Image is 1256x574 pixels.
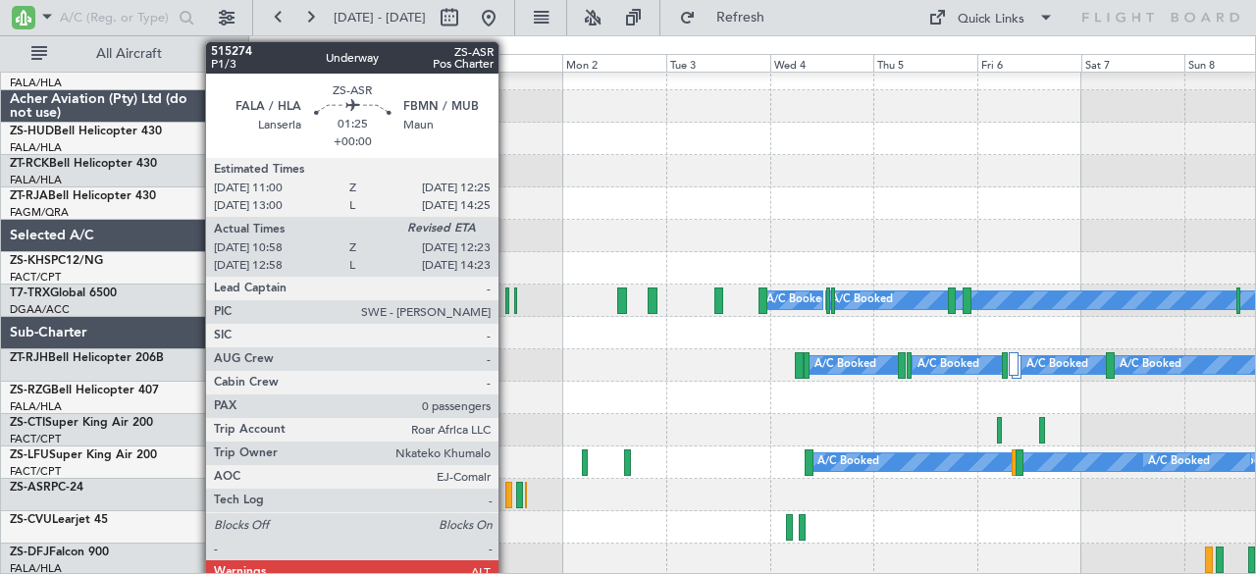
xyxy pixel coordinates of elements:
div: A/C Booked [766,286,828,315]
div: A/C Booked [1148,447,1210,477]
a: FALA/HLA [10,173,62,187]
span: [DATE] - [DATE] [334,9,426,26]
a: FAGM/QRA [10,205,69,220]
div: Mon 2 [562,54,666,72]
div: A/C Booked [917,350,979,380]
span: ZT-RJH [10,352,48,364]
button: Quick Links [918,2,1064,33]
a: ZS-HUDBell Helicopter 430 [10,126,162,137]
div: A/C Booked [1026,350,1088,380]
div: Fri 6 [977,54,1081,72]
a: FALA/HLA [10,76,62,90]
div: Quick Links [958,10,1024,29]
a: ZS-DFJFalcon 900 [10,547,109,558]
div: Fri 30 [252,54,356,72]
a: FACT/CPT [10,432,61,446]
div: Wed 4 [770,54,874,72]
a: DGAA/ACC [10,302,70,317]
div: [DATE] [252,39,286,56]
a: FACT/CPT [10,464,61,479]
span: ZS-CVU [10,514,52,526]
a: ZS-LFUSuper King Air 200 [10,449,157,461]
div: Sat 7 [1081,54,1185,72]
div: Thu 5 [873,54,977,72]
a: ZT-RJHBell Helicopter 206B [10,352,164,364]
span: ZT-RCK [10,158,49,170]
a: ZS-CTISuper King Air 200 [10,417,153,429]
span: ZT-RJA [10,190,48,202]
div: Sun 1 [459,54,563,72]
div: Sat 31 [355,54,459,72]
div: A/C Booked [1120,350,1181,380]
span: ZS-ASR [10,482,51,494]
a: ZT-RCKBell Helicopter 430 [10,158,157,170]
a: FALA/HLA [10,399,62,414]
span: All Aircraft [51,47,207,61]
span: ZS-LFU [10,449,49,461]
span: ZS-KHS [10,255,51,267]
span: Refresh [700,11,782,25]
a: FALA/HLA [10,140,62,155]
a: FACT/CPT [10,270,61,285]
button: All Aircraft [22,38,213,70]
a: ZS-KHSPC12/NG [10,255,103,267]
div: [DATE] [462,39,496,56]
span: ZS-RZG [10,385,51,396]
a: ZT-RJABell Helicopter 430 [10,190,156,202]
div: A/C Booked [817,447,879,477]
a: T7-TRXGlobal 6500 [10,287,117,299]
a: ZS-ASRPC-24 [10,482,83,494]
span: T7-TRX [10,287,50,299]
span: ZS-CTI [10,417,45,429]
div: A/C Booked [814,350,876,380]
div: A/C Booked [831,286,893,315]
a: ZS-RZGBell Helicopter 407 [10,385,159,396]
span: ZS-HUD [10,126,54,137]
div: Tue 3 [666,54,770,72]
a: ZS-CVULearjet 45 [10,514,108,526]
input: A/C (Reg. or Type) [60,3,173,32]
button: Refresh [670,2,788,33]
span: ZS-DFJ [10,547,49,558]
